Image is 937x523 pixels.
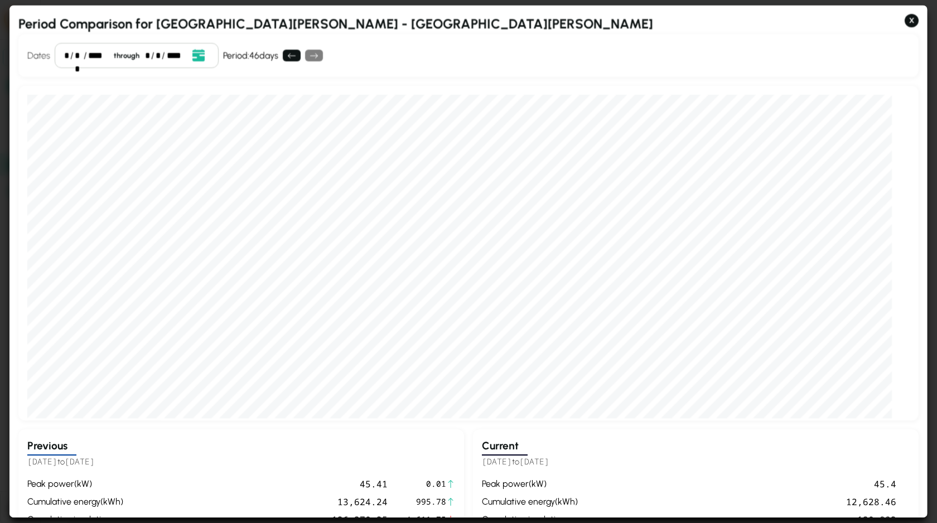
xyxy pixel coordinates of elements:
span: 0.01 [401,478,446,490]
div: 12,628.46 [586,495,896,509]
div: peak power ( kW ) [27,477,127,491]
div: / [70,49,74,62]
div: cumulative energy ( kWh ) [482,495,581,509]
h5: to [482,456,910,468]
div: Period: 46 days [223,49,278,62]
div: 45.4 [586,477,896,491]
div: / [83,49,86,62]
div: month, [145,49,149,62]
button: Open date picker [187,48,209,63]
div: through [109,50,144,61]
div: cumulative energy ( kWh ) [27,495,127,509]
div: day, [156,49,161,62]
div: month, [64,49,69,62]
div: peak power ( kW ) [482,477,581,491]
div: year, [88,49,108,62]
div: 45.41 [131,477,388,491]
h2: Period Comparison for [GEOGRAPHIC_DATA][PERSON_NAME] - [GEOGRAPHIC_DATA][PERSON_NAME] [18,14,919,34]
div: / [151,49,154,62]
h5: to [27,456,455,468]
span: 995.78 [401,496,446,508]
button: X [905,14,919,27]
div: 13,624.24 [131,495,388,509]
h3: Current [482,439,528,456]
span: [DATE] [519,456,549,467]
h3: Previous [27,439,76,456]
div: / [162,49,165,62]
div: year, [167,49,186,62]
span: [DATE] [27,456,57,467]
span: [DATE] [65,456,95,467]
div: day, [75,49,82,62]
h4: Dates [27,49,50,62]
span: [DATE] [482,456,512,467]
